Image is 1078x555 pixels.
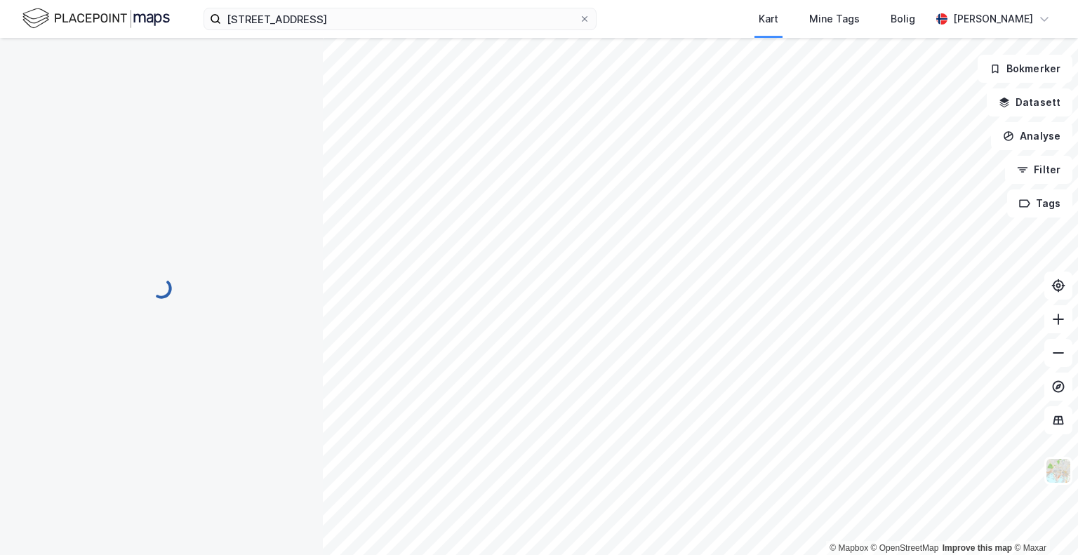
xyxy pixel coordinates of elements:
img: logo.f888ab2527a4732fd821a326f86c7f29.svg [22,6,170,31]
img: Z [1045,457,1072,484]
button: Datasett [987,88,1072,116]
input: Søk på adresse, matrikkel, gårdeiere, leietakere eller personer [221,8,579,29]
a: Improve this map [943,543,1012,553]
div: Kart [759,11,778,27]
button: Bokmerker [978,55,1072,83]
a: OpenStreetMap [871,543,939,553]
div: Mine Tags [809,11,860,27]
div: [PERSON_NAME] [953,11,1033,27]
button: Analyse [991,122,1072,150]
img: spinner.a6d8c91a73a9ac5275cf975e30b51cfb.svg [150,277,173,300]
iframe: Chat Widget [1008,488,1078,555]
div: Kontrollprogram for chat [1008,488,1078,555]
button: Filter [1005,156,1072,184]
button: Tags [1007,189,1072,218]
div: Bolig [891,11,915,27]
a: Mapbox [830,543,868,553]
